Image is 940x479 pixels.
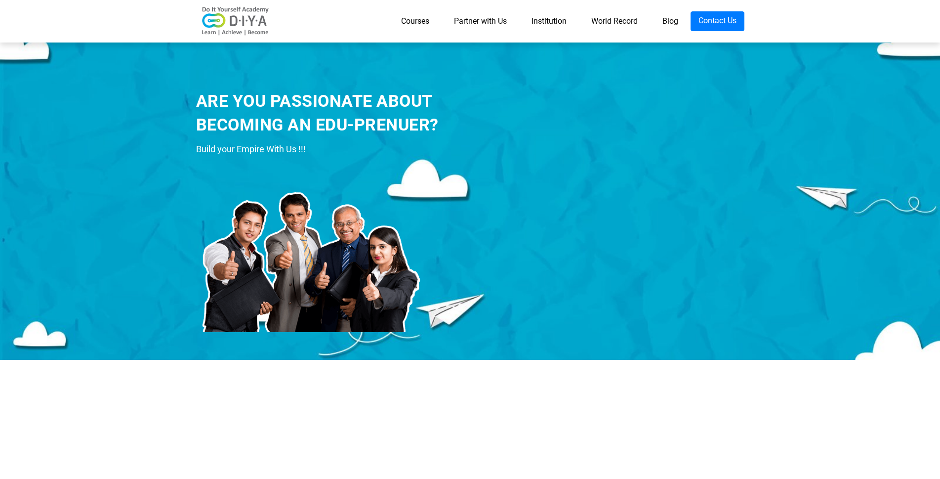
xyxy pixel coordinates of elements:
[389,11,442,31] a: Courses
[196,142,510,157] div: Build your Empire With Us !!!
[579,11,650,31] a: World Record
[196,6,275,36] img: logo-v2.png
[519,11,579,31] a: Institution
[196,89,510,136] div: ARE YOU PASSIONATE ABOUT BECOMING AN EDU-PRENUER?
[691,11,744,31] a: Contact Us
[650,11,691,31] a: Blog
[442,11,519,31] a: Partner with Us
[196,162,423,332] img: ins-prod.png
